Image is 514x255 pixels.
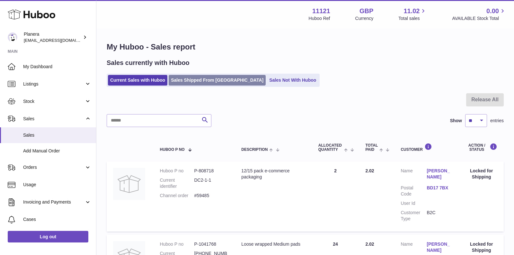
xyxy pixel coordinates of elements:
dt: Postal Code [401,185,427,197]
dt: Name [401,241,427,255]
a: Current Sales with Huboo [108,75,167,86]
img: no-photo.jpg [113,168,145,200]
div: Locked for Shipping [465,168,497,180]
dd: B2C [427,210,453,222]
span: Orders [23,164,84,170]
dt: Customer Type [401,210,427,222]
dt: Current identifier [160,177,194,189]
dt: Huboo P no [160,241,194,247]
span: Cases [23,216,91,223]
a: Sales Not With Huboo [267,75,318,86]
td: 2 [312,161,359,231]
span: 2.02 [365,241,374,247]
div: 12/15 pack e-commerce packaging [241,168,305,180]
h2: Sales currently with Huboo [107,59,190,67]
div: Loose wrapped Medium pads [241,241,305,247]
span: My Dashboard [23,64,91,70]
a: 0.00 AVAILABLE Stock Total [452,7,506,22]
a: [PERSON_NAME] [427,241,453,253]
span: Total sales [398,15,427,22]
span: Sales [23,116,84,122]
span: 0.00 [486,7,499,15]
span: Huboo P no [160,148,185,152]
dt: Huboo P no [160,168,194,174]
dd: P-808718 [194,168,228,174]
span: Stock [23,98,84,105]
dd: DC2-1-1 [194,177,228,189]
dd: #59485 [194,193,228,199]
div: Huboo Ref [309,15,330,22]
a: 11.02 Total sales [398,7,427,22]
span: [EMAIL_ADDRESS][DOMAIN_NAME] [24,38,94,43]
span: Add Manual Order [23,148,91,154]
dt: Name [401,168,427,182]
div: Currency [355,15,374,22]
span: AVAILABLE Stock Total [452,15,506,22]
div: Customer [401,143,453,152]
span: Total paid [365,143,378,152]
h1: My Huboo - Sales report [107,42,504,52]
img: saiyani@planera.care [8,32,17,42]
a: Log out [8,231,88,242]
a: [PERSON_NAME] [427,168,453,180]
span: 11.02 [403,7,420,15]
div: Locked for Shipping [465,241,497,253]
span: entries [490,118,504,124]
dt: Channel order [160,193,194,199]
span: Usage [23,182,91,188]
span: ALLOCATED Quantity [318,143,342,152]
dd: P-1041768 [194,241,228,247]
dt: User Id [401,200,427,206]
label: Show [450,118,462,124]
div: Planera [24,31,82,43]
span: Description [241,148,268,152]
span: Invoicing and Payments [23,199,84,205]
a: Sales Shipped From [GEOGRAPHIC_DATA] [169,75,266,86]
span: 2.02 [365,168,374,173]
span: Sales [23,132,91,138]
span: Listings [23,81,84,87]
a: BD17 7BX [427,185,453,191]
strong: 11121 [312,7,330,15]
strong: GBP [359,7,373,15]
div: Action / Status [465,143,497,152]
